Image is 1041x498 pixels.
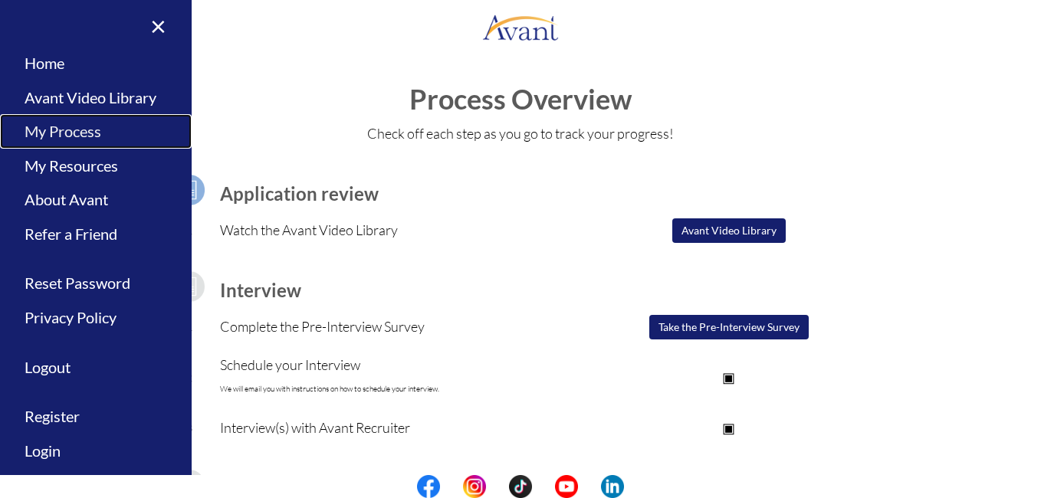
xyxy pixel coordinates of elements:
img: blank.png [532,475,555,498]
button: Take the Pre-Interview Survey [649,315,809,339]
img: blank.png [440,475,463,498]
img: in.png [463,475,486,498]
img: blank.png [486,475,509,498]
img: fb.png [417,475,440,498]
img: tt.png [509,475,532,498]
img: logo.png [482,4,559,50]
p: Complete the Pre-Interview Survey [220,316,575,337]
p: ▣ [575,366,882,388]
img: yt.png [555,475,578,498]
p: Check off each step as you go to track your progress! [15,123,1026,144]
b: Interview [220,279,301,301]
p: Watch the Avant Video Library [220,219,575,241]
p: Interview(s) with Avant Recruiter [220,417,575,438]
h1: Process Overview [15,84,1026,115]
p: ▣ [575,417,882,438]
font: We will email you with instructions on how to schedule your interview. [220,384,439,394]
img: blank.png [578,475,601,498]
b: Application review [220,182,379,205]
button: Avant Video Library [672,218,786,243]
p: Schedule your Interview [220,354,575,400]
img: li.png [601,475,624,498]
